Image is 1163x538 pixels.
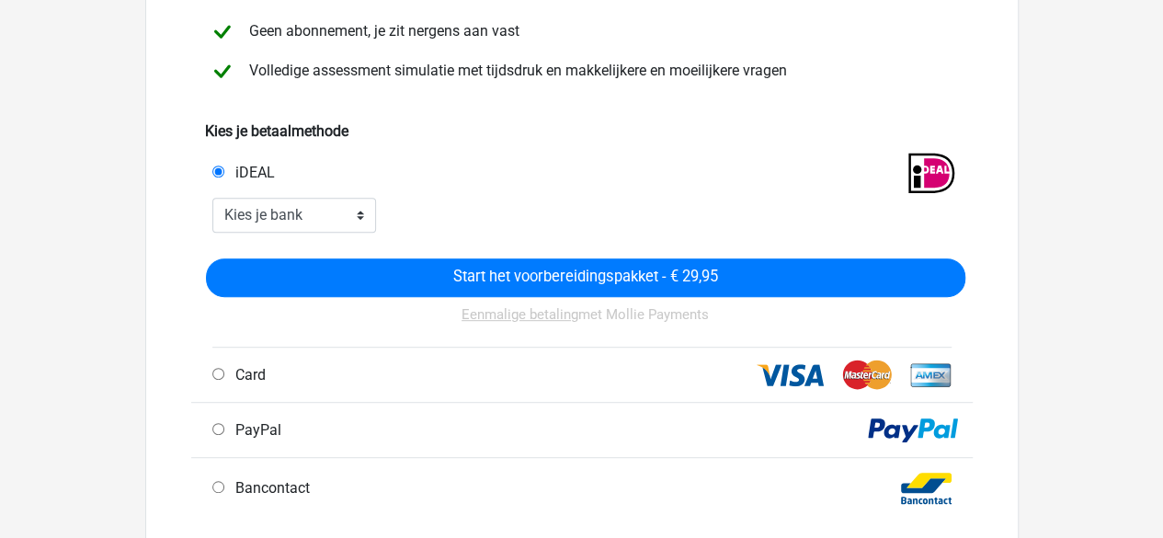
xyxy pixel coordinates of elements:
[206,258,965,297] input: Start het voorbereidingspakket - € 29,95
[206,16,238,48] img: checkmark
[228,164,275,181] span: iDEAL
[205,122,348,140] b: Kies je betaalmethode
[228,421,281,439] span: PayPal
[242,22,519,40] span: Geen abonnement, je zit nergens aan vast
[242,62,787,79] span: Volledige assessment simulatie met tijdsdruk en makkelijkere en moeilijkere vragen
[206,297,965,348] div: met Mollie Payments
[228,366,266,383] span: Card
[206,55,238,87] img: checkmark
[462,306,578,323] u: Eenmalige betaling
[228,479,310,497] span: Bancontact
